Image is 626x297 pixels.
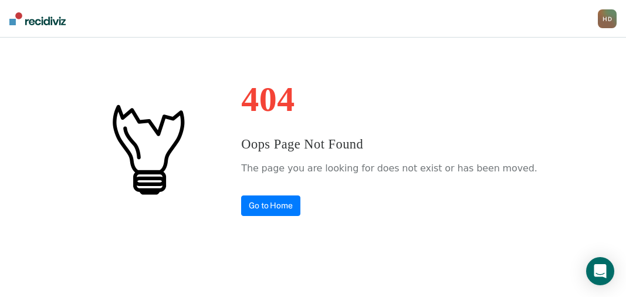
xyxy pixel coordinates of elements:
[598,9,617,28] div: H D
[241,134,537,154] h3: Oops Page Not Found
[89,90,206,207] img: #
[598,9,617,28] button: HD
[241,82,537,117] h1: 404
[586,257,614,285] div: Open Intercom Messenger
[9,12,66,25] img: Recidiviz
[241,160,537,177] p: The page you are looking for does not exist or has been moved.
[241,195,300,216] a: Go to Home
